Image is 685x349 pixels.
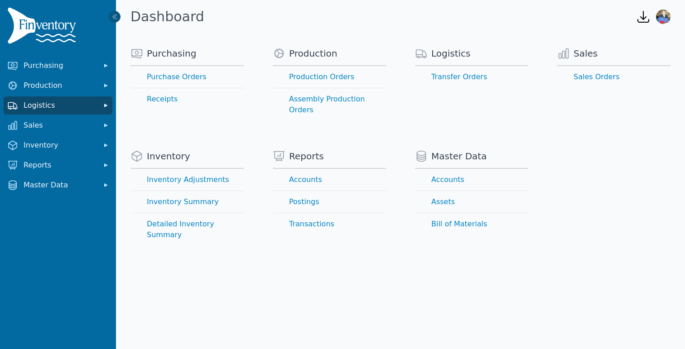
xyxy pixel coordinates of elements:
[557,66,671,88] a: Sales Orders
[4,76,112,95] button: Production
[431,150,487,163] span: Master Data
[130,9,204,25] h1: Dashboard
[24,80,96,91] span: Production
[289,47,337,60] span: Production
[147,47,196,60] span: Purchasing
[4,116,112,134] button: Sales
[415,169,528,191] a: Accounts
[273,169,386,191] a: Accounts
[574,47,598,60] span: Sales
[431,47,471,60] span: Logistics
[273,213,386,235] a: Transactions
[130,88,244,110] a: Receipts
[130,191,244,213] a: Inventory Summary
[273,88,386,121] a: Assembly Production Orders
[147,150,190,163] span: Inventory
[24,140,96,151] span: Inventory
[24,120,96,131] span: Sales
[415,213,528,235] a: Bill of Materials
[273,191,386,213] a: Postings
[130,66,244,88] a: Purchase Orders
[130,213,244,246] a: Detailed Inventory Summary
[24,160,96,171] span: Reports
[289,150,324,163] span: Reports
[130,169,244,191] a: Inventory Adjustments
[4,57,112,75] button: Purchasing
[415,66,528,88] a: Transfer Orders
[24,100,96,111] span: Logistics
[24,180,96,191] span: Master Data
[4,156,112,174] button: Reports
[4,136,112,154] button: Inventory
[4,96,112,115] button: Logistics
[24,60,96,71] span: Purchasing
[273,66,386,88] a: Production Orders
[656,10,671,24] img: Jennifer Keith
[4,176,112,194] button: Master Data
[7,7,80,48] img: Finventory
[415,191,528,213] a: Assets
